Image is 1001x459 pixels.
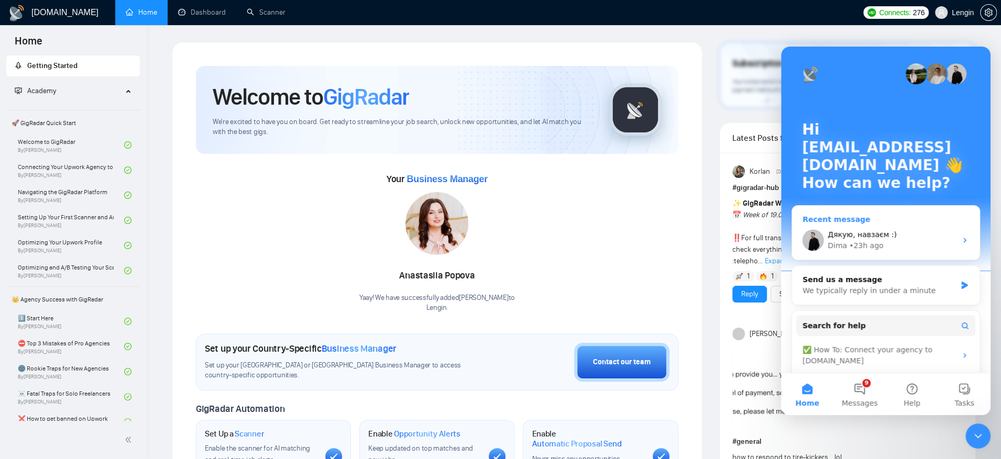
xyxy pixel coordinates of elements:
[735,273,743,280] img: 🚀
[124,217,131,224] span: check-circle
[8,5,25,21] img: logo
[18,310,124,333] a: 1️⃣ Start HereBy[PERSON_NAME]
[981,8,996,17] span: setting
[912,7,924,18] span: 276
[7,289,139,310] span: 👑 Agency Success with GigRadar
[235,429,264,439] span: Scanner
[732,436,963,447] h1: # general
[124,141,131,149] span: check-circle
[749,328,800,340] span: [PERSON_NAME]
[15,86,56,95] span: Academy
[213,117,592,137] span: We're excited to have you on board. Get ready to streamline your job search, unlock new opportuni...
[18,184,124,207] a: Navigating the GigRadar PlatformBy[PERSON_NAME]
[394,429,460,439] span: Opportunity Alerts
[532,439,621,449] span: Automatic Proposal Send
[779,288,826,300] a: See the details
[574,343,669,382] button: Contact our team
[18,209,124,232] a: Setting Up Your First Scanner and Auto-BidderBy[PERSON_NAME]
[771,271,773,282] span: 1
[18,410,124,433] a: ❌ How to get banned on Upwork
[18,360,124,383] a: 🌚 Rookie Traps for New AgenciesBy[PERSON_NAME]
[532,429,644,449] h1: Enable
[732,182,963,194] h1: # gigradar-hub
[196,403,284,415] span: GigRadar Automation
[965,423,991,449] iframe: Intercom live chat
[368,429,460,439] h1: Enable
[732,131,808,144] span: Latest Posts from the GigRadar Community
[322,343,397,354] span: Business Manager
[359,267,515,285] div: Anastasiia Popova
[15,87,22,94] span: fund-projection-screen
[18,234,124,257] a: Optimizing Your Upwork ProfileBy[PERSON_NAME]
[124,166,131,174] span: check-circle
[323,83,409,111] span: GigRadar
[124,192,131,199] span: check-circle
[18,159,124,182] a: Connecting Your Upwork Agency to GigRadarBy[PERSON_NAME]
[6,33,51,55] span: Home
[359,303,515,313] p: Lengin .
[732,344,858,428] img: F09A8UU1U58-Screenshot(595).png
[749,166,769,177] span: Korlan
[747,271,750,282] span: 1
[743,199,849,208] strong: GigRadar Weekly Achievements
[18,385,124,408] a: ☠️ Fatal Traps for Solo FreelancersBy[PERSON_NAME]
[124,267,131,274] span: check-circle
[732,286,767,303] button: Reply
[743,210,812,219] em: Week of 19.06 – 25.06
[732,55,784,73] span: Subscription
[124,242,131,249] span: check-circle
[126,8,157,17] a: homeHome
[867,8,876,17] img: upwork-logo.png
[593,356,651,368] div: Contact our team
[124,393,131,400] span: check-circle
[609,84,662,136] img: gigradar-logo.png
[124,418,131,426] span: check-circle
[18,133,124,156] a: Welcome to GigRadarBy[PERSON_NAME]
[771,286,834,303] button: See the details
[27,86,56,95] span: Academy
[732,199,741,208] span: ✨
[938,9,945,16] span: user
[732,210,741,219] span: 📅
[178,8,226,17] a: dashboardDashboard
[781,47,991,415] iframe: Intercom live chat
[732,199,958,265] span: For full transparency, all the job titles are clickable, so you can go and check everything yours...
[247,8,285,17] a: searchScanner
[18,259,124,282] a: Optimizing and A/B Testing Your Scanner for Better ResultsBy[PERSON_NAME]
[125,434,135,445] span: double-left
[18,335,124,358] a: ⛔ Top 3 Mistakes of Pro AgenciesBy[PERSON_NAME]
[387,173,488,185] span: Your
[213,83,409,111] h1: Welcome to
[205,361,483,380] span: Set up your [GEOGRAPHIC_DATA] or [GEOGRAPHIC_DATA] Business Manager to access country-specific op...
[879,7,910,18] span: Connects:
[741,288,758,300] a: Reply
[760,273,767,280] img: 🔥
[205,343,397,354] h1: Set up your Country-Specific
[732,233,741,242] span: ‼️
